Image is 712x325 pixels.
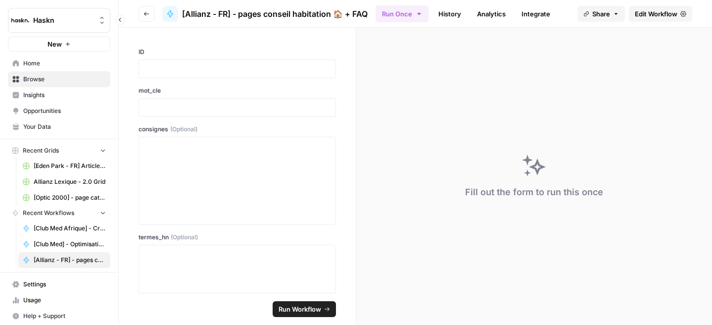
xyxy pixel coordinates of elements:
button: Recent Grids [8,143,110,158]
span: Insights [23,91,106,100]
button: Recent Workflows [8,206,110,220]
a: [Optic 2000] - page catégorie + article de blog [18,190,110,206]
span: [Optic 2000] - page catégorie + article de blog [34,193,106,202]
span: Haskn [33,15,93,25]
span: Edit Workflow [635,9,677,19]
label: termes_hn [139,233,336,242]
span: Share [592,9,610,19]
span: Recent Workflows [23,209,74,217]
span: Usage [23,296,106,305]
span: [Eden Park - FR] Article de blog - 1000 mots [34,162,106,170]
span: Your Data [23,122,106,131]
a: Settings [8,276,110,292]
button: Share [577,6,625,22]
button: New [8,37,110,52]
button: Help + Support [8,308,110,324]
span: New [47,39,62,49]
span: Help + Support [23,312,106,321]
a: [Club Med Afrique] - Création + FAQ [18,220,110,236]
span: Opportunities [23,107,106,115]
span: Recent Grids [23,146,59,155]
span: Home [23,59,106,68]
div: Fill out the form to run this once [465,185,603,199]
img: Haskn Logo [11,11,29,29]
a: History [432,6,467,22]
a: Integrate [516,6,556,22]
label: mot_cle [139,86,336,95]
label: consignes [139,125,336,134]
span: Allianz Lexique - 2.0 Grid [34,177,106,186]
a: Browse [8,71,110,87]
span: (Optional) [171,233,198,242]
span: [Allianz - FR] - pages conseil habitation 🏠 + FAQ [182,8,368,20]
a: [Allianz - FR] - pages conseil habitation 🏠 + FAQ [18,252,110,268]
span: [Club Med] - Optimisation + FAQ [34,240,106,249]
a: Home [8,55,110,71]
a: Insights [8,87,110,103]
a: Analytics [471,6,512,22]
span: Run Workflow [279,304,321,314]
span: Browse [23,75,106,84]
a: [Club Med] - Optimisation + FAQ [18,236,110,252]
span: [Club Med Afrique] - Création + FAQ [34,224,106,233]
span: Settings [23,280,106,289]
button: Run Once [376,5,428,22]
a: Opportunities [8,103,110,119]
a: Usage [8,292,110,308]
button: Workspace: Haskn [8,8,110,33]
span: (Optional) [170,125,197,134]
a: [Eden Park - FR] Article de blog - 1000 mots [18,158,110,174]
a: Your Data [8,119,110,135]
button: Run Workflow [273,301,336,317]
a: Edit Workflow [629,6,692,22]
a: [Allianz - FR] - pages conseil habitation 🏠 + FAQ [162,6,368,22]
a: Allianz Lexique - 2.0 Grid [18,174,110,190]
label: ID [139,48,336,56]
span: [Allianz - FR] - pages conseil habitation 🏠 + FAQ [34,256,106,265]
